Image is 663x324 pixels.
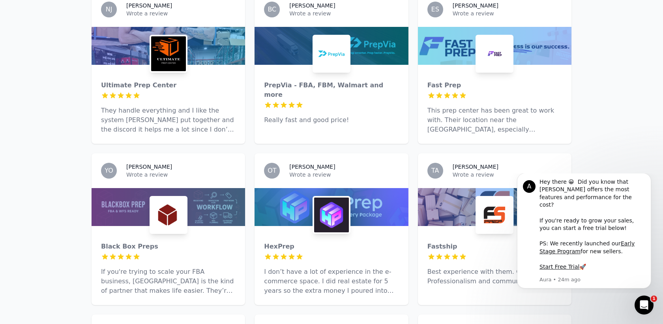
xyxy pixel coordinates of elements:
[126,163,172,171] h3: [PERSON_NAME]
[101,81,236,90] div: Ultimate Prep Center
[34,5,140,102] div: Message content
[289,9,399,17] p: Wrote a review
[418,153,571,305] a: TA[PERSON_NAME]Wrote a reviewFastshipFastshipBest experience with them. Good Professionalism and ...
[126,9,236,17] p: Wrote a review
[427,81,562,90] div: Fast Prep
[101,242,236,251] div: Black Box Preps
[635,296,654,315] iframe: Intercom live chat
[101,106,236,134] p: They handle everything and I like the system [PERSON_NAME] put together and the discord it helps ...
[314,198,349,232] img: HexPrep
[268,168,276,174] span: OT
[106,6,112,13] span: NJ
[453,2,498,9] h3: [PERSON_NAME]
[255,153,408,305] a: OT[PERSON_NAME]Wrote a reviewHexPrepHexPrepI don’t have a lot of experience in the e-commerce spa...
[264,267,399,296] p: I don’t have a lot of experience in the e-commerce space. I did real estate for 5 years so the ex...
[505,173,663,293] iframe: Intercom notifications message
[314,36,349,71] img: PrepVia - FBA, FBM, Walmart and more
[126,171,236,179] p: Wrote a review
[289,171,399,179] p: Wrote a review
[268,6,276,13] span: BC
[453,163,498,171] h3: [PERSON_NAME]
[651,296,657,302] span: 1
[477,198,512,232] img: Fastship
[289,2,335,9] h3: [PERSON_NAME]
[289,163,335,171] h3: [PERSON_NAME]
[101,267,236,296] p: If you're trying to scale your FBA business, [GEOGRAPHIC_DATA] is the kind of partner that makes ...
[34,103,140,110] p: Message from Aura, sent 24m ago
[427,106,562,134] p: This prep center has been great to work with. Their location near the [GEOGRAPHIC_DATA], especial...
[74,90,81,96] b: 🚀
[453,9,562,17] p: Wrote a review
[18,7,30,19] div: Profile image for Aura
[34,5,140,98] div: Hey there 😀 Did you know that [PERSON_NAME] offers the most features and performance for the cost...
[431,6,439,13] span: ES
[126,2,172,9] h3: [PERSON_NAME]
[427,267,562,286] p: Best experience with them. Good Professionalism and communication
[264,115,399,125] p: Really fast and good price!
[151,198,186,232] img: Black Box Preps
[264,81,399,100] div: PrepVia - FBA, FBM, Walmart and more
[453,171,562,179] p: Wrote a review
[477,36,512,71] img: Fast Prep
[151,36,186,71] img: Ultimate Prep Center
[34,90,74,96] a: Start Free Trial
[431,168,439,174] span: TA
[105,168,113,174] span: YO
[92,153,245,305] a: YO[PERSON_NAME]Wrote a reviewBlack Box PrepsBlack Box PrepsIf you're trying to scale your FBA bus...
[427,242,562,251] div: Fastship
[264,242,399,251] div: HexPrep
